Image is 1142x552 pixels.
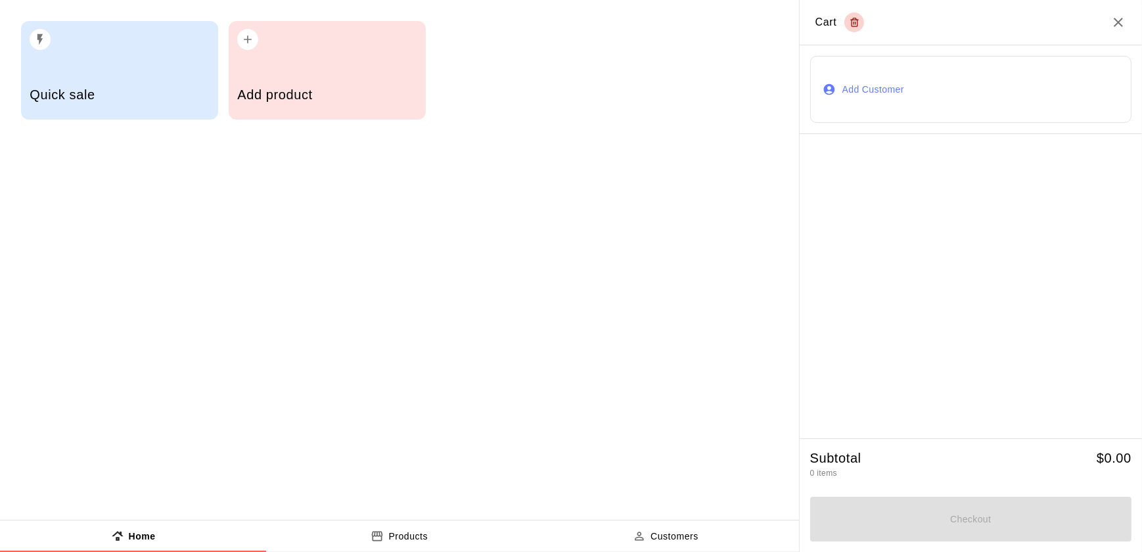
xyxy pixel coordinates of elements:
h5: $ 0.00 [1097,449,1131,467]
p: Home [129,530,156,543]
button: Close [1110,14,1126,30]
span: 0 items [810,469,837,478]
h5: Add product [237,86,417,104]
button: Empty cart [844,12,864,32]
p: Customers [651,530,698,543]
p: Products [388,530,428,543]
button: Add Customer [810,56,1131,123]
h5: Subtotal [810,449,861,467]
div: Cart [815,12,865,32]
button: Quick sale [21,21,218,120]
button: Add product [229,21,426,120]
h5: Quick sale [30,86,209,104]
